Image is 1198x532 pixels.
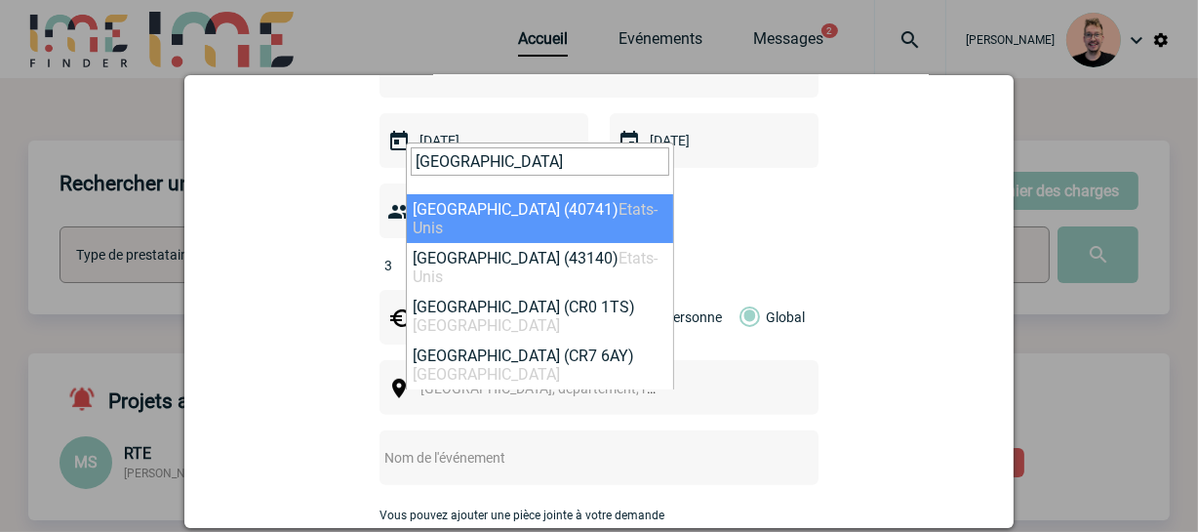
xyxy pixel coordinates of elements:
[413,316,560,335] span: [GEOGRAPHIC_DATA]
[413,249,658,286] span: Etats-Unis
[407,243,673,292] li: [GEOGRAPHIC_DATA] (43140)
[413,200,658,237] span: Etats-Unis
[407,194,673,243] li: [GEOGRAPHIC_DATA] (40741)
[420,381,692,396] span: [GEOGRAPHIC_DATA], département, région...
[407,292,673,341] li: [GEOGRAPHIC_DATA] (CR0 1TS)
[739,290,752,345] label: Global
[379,253,563,278] input: Nombre de participants
[413,365,560,384] span: [GEOGRAPHIC_DATA]
[645,128,779,153] input: Date de fin
[407,341,673,389] li: [GEOGRAPHIC_DATA] (CR7 6AY)
[379,445,767,471] input: Nom de l'événement
[415,128,549,153] input: Date de début
[379,509,819,522] p: Vous pouvez ajouter une pièce jointe à votre demande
